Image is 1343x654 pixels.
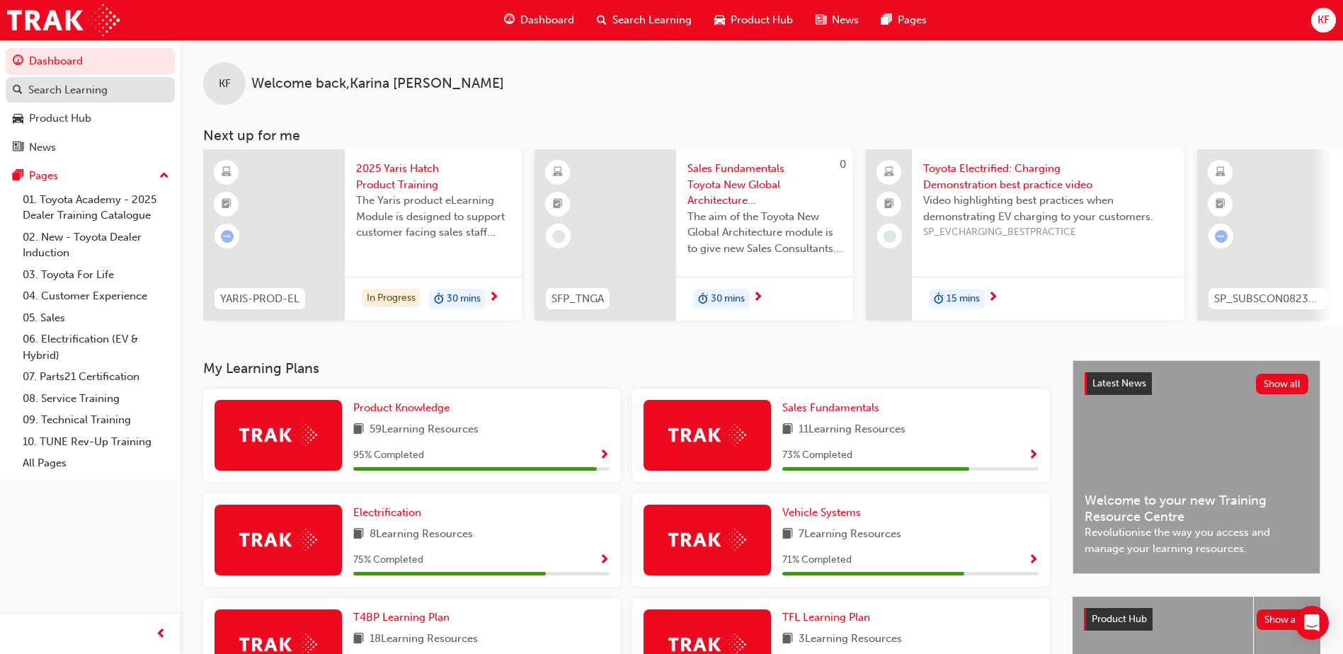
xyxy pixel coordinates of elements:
[799,631,902,648] span: 3 Learning Resources
[782,421,793,439] span: book-icon
[1028,449,1039,462] span: Show Progress
[251,76,504,92] span: Welcome back , Karina [PERSON_NAME]
[612,12,692,28] span: Search Learning
[203,149,522,321] a: YARIS-PROD-EL2025 Yaris Hatch Product TrainingThe Yaris product eLearning Module is designed to s...
[782,552,852,568] span: 71 % Completed
[782,631,793,648] span: book-icon
[1311,8,1336,33] button: KF
[13,113,23,125] span: car-icon
[714,11,725,29] span: car-icon
[782,506,861,519] span: Vehicle Systems
[1092,613,1147,625] span: Product Hub
[1092,377,1146,389] span: Latest News
[782,611,870,624] span: TFL Learning Plan
[1084,608,1309,631] a: Product HubShow all
[1028,554,1039,567] span: Show Progress
[13,84,23,97] span: search-icon
[1216,195,1225,214] span: booktick-icon
[203,360,1050,377] h3: My Learning Plans
[668,424,746,446] img: Trak
[353,421,364,439] span: book-icon
[884,195,894,214] span: booktick-icon
[599,554,610,567] span: Show Progress
[520,12,574,28] span: Dashboard
[219,76,231,92] span: KF
[703,6,804,35] a: car-iconProduct Hub
[599,447,610,464] button: Show Progress
[362,289,421,308] div: In Progress
[6,48,175,74] a: Dashboard
[28,82,108,98] div: Search Learning
[356,161,510,193] span: 2025 Yaris Hatch Product Training
[353,611,450,624] span: T4BP Learning Plan
[898,12,927,28] span: Pages
[6,163,175,189] button: Pages
[221,230,234,243] span: learningRecordVerb_ATTEMPT-icon
[711,291,745,307] span: 30 mins
[356,193,510,241] span: The Yaris product eLearning Module is designed to support customer facing sales staff with introd...
[17,307,175,329] a: 05. Sales
[7,4,120,36] img: Trak
[17,226,175,264] a: 02. New - Toyota Dealer Induction
[488,292,499,304] span: next-icon
[29,139,56,156] div: News
[884,230,896,243] span: learningRecordVerb_NONE-icon
[599,449,610,462] span: Show Progress
[353,505,427,521] a: Electrification
[13,142,23,154] span: news-icon
[17,431,175,453] a: 10. TUNE Rev-Up Training
[881,11,892,29] span: pages-icon
[29,168,58,184] div: Pages
[832,12,859,28] span: News
[239,424,317,446] img: Trak
[17,388,175,410] a: 08. Service Training
[29,110,91,127] div: Product Hub
[17,409,175,431] a: 09. Technical Training
[687,209,842,257] span: The aim of the Toyota New Global Architecture module is to give new Sales Consultants and Sales P...
[597,11,607,29] span: search-icon
[866,149,1184,321] a: Toyota Electrified: Charging Demonstration best practice videoVideo highlighting best practices w...
[353,609,455,626] a: T4BP Learning Plan
[13,55,23,68] span: guage-icon
[1073,360,1320,574] a: Latest NewsShow allWelcome to your new Training Resource CentreRevolutionise the way you access a...
[782,609,876,626] a: TFL Learning Plan
[353,447,424,464] span: 95 % Completed
[599,551,610,569] button: Show Progress
[804,6,870,35] a: news-iconNews
[668,529,746,551] img: Trak
[353,526,364,544] span: book-icon
[923,193,1173,224] span: Video highlighting best practices when demonstrating EV charging to your customers.
[1028,447,1039,464] button: Show Progress
[1257,609,1310,630] button: Show all
[1318,12,1330,28] span: KF
[353,506,421,519] span: Electrification
[17,264,175,286] a: 03. Toyota For Life
[159,167,169,185] span: up-icon
[181,127,1343,144] h3: Next up for me
[552,291,604,307] span: SFP_TNGA
[1216,163,1225,182] span: learningResourceType_ELEARNING-icon
[731,12,793,28] span: Product Hub
[222,163,232,182] span: learningResourceType_ELEARNING-icon
[552,230,565,243] span: learningRecordVerb_NONE-icon
[988,292,998,304] span: next-icon
[17,285,175,307] a: 04. Customer Experience
[782,401,879,414] span: Sales Fundamentals
[493,6,585,35] a: guage-iconDashboard
[553,163,563,182] span: learningResourceType_ELEARNING-icon
[353,400,455,416] a: Product Knowledge
[799,526,901,544] span: 7 Learning Resources
[753,292,763,304] span: next-icon
[6,77,175,103] a: Search Learning
[816,11,826,29] span: news-icon
[434,290,444,309] span: duration-icon
[923,224,1173,241] span: SP_EVCHARGING_BESTPRACTICE
[698,290,708,309] span: duration-icon
[370,631,478,648] span: 18 Learning Resources
[884,163,894,182] span: laptop-icon
[17,189,175,226] a: 01. Toyota Academy - 2025 Dealer Training Catalogue
[6,45,175,163] button: DashboardSearch LearningProduct HubNews
[353,631,364,648] span: book-icon
[370,526,473,544] span: 8 Learning Resources
[782,505,867,521] a: Vehicle Systems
